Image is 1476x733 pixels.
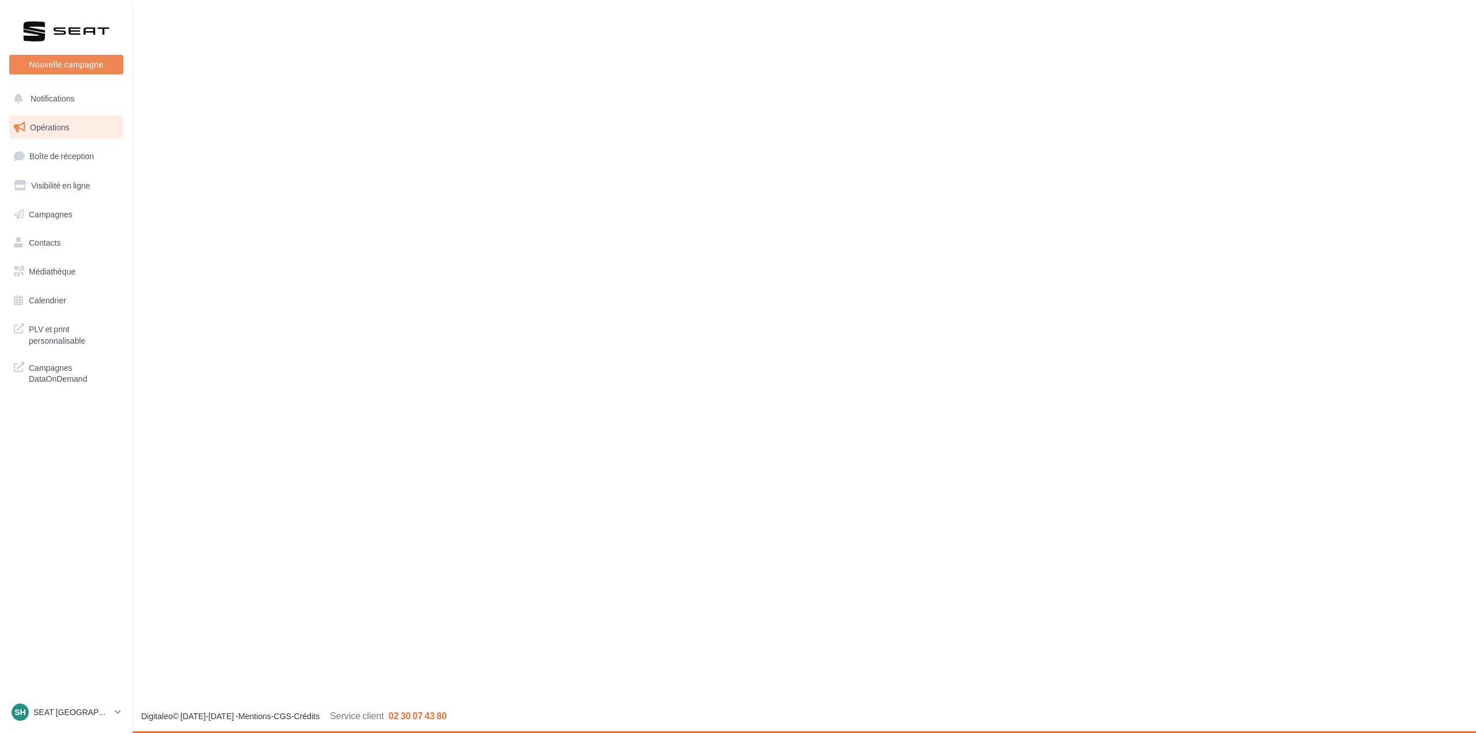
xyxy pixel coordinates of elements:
span: Opérations [30,122,69,132]
span: Boîte de réception [29,151,94,161]
span: Service client [330,710,384,721]
button: Notifications [7,87,121,111]
a: Digitaleo [141,711,172,721]
a: Contacts [7,231,126,255]
span: Calendrier [29,295,66,305]
a: Crédits [294,711,319,721]
a: Médiathèque [7,260,126,284]
span: © [DATE]-[DATE] - - - [141,711,447,721]
span: Médiathèque [29,266,76,276]
a: Boîte de réception [7,144,126,168]
span: SH [14,706,25,718]
a: Visibilité en ligne [7,174,126,198]
a: Opérations [7,115,126,140]
a: SH SEAT [GEOGRAPHIC_DATA] [9,701,123,723]
span: Campagnes DataOnDemand [29,360,119,385]
span: Visibilité en ligne [31,181,90,190]
a: CGS [274,711,291,721]
span: Campagnes [29,209,73,219]
a: Campagnes [7,202,126,227]
a: Calendrier [7,288,126,313]
span: Notifications [31,93,74,103]
span: Contacts [29,238,61,247]
a: Campagnes DataOnDemand [7,355,126,389]
p: SEAT [GEOGRAPHIC_DATA] [33,706,110,718]
button: Nouvelle campagne [9,55,123,74]
a: Mentions [238,711,271,721]
span: PLV et print personnalisable [29,321,119,346]
a: PLV et print personnalisable [7,317,126,351]
span: 02 30 07 43 80 [389,710,447,721]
